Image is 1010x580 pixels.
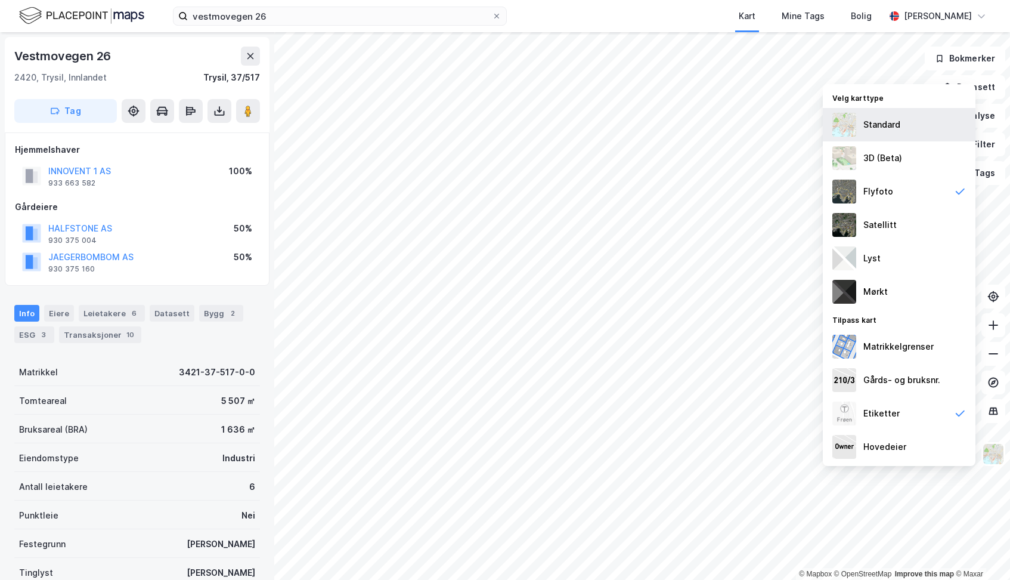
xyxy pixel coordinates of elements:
[832,113,856,137] img: Z
[203,70,260,85] div: Trysil, 37/517
[249,480,255,494] div: 6
[48,236,97,245] div: 930 375 004
[234,250,252,264] div: 50%
[19,394,67,408] div: Tomteareal
[782,9,825,23] div: Mine Tags
[38,329,49,341] div: 3
[863,251,881,266] div: Lyst
[199,305,243,322] div: Bygg
[19,365,58,380] div: Matrikkel
[48,264,95,274] div: 930 375 160
[863,440,906,454] div: Hovedeier
[19,422,88,437] div: Bruksareal (BRA)
[128,307,140,319] div: 6
[739,9,755,23] div: Kart
[832,435,856,459] img: majorOwner.b5e170eddb5c04bfeeff.jpeg
[14,99,117,123] button: Tag
[227,307,238,319] div: 2
[863,285,888,299] div: Mørkt
[950,523,1010,580] iframe: Chat Widget
[948,132,1005,156] button: Filter
[904,9,972,23] div: [PERSON_NAME]
[179,365,255,380] div: 3421-37-517-0-0
[834,570,892,578] a: OpenStreetMap
[241,508,255,523] div: Nei
[863,340,934,354] div: Matrikkelgrenser
[229,164,252,178] div: 100%
[863,373,940,387] div: Gårds- og bruksnr.
[187,566,255,580] div: [PERSON_NAME]
[832,368,856,392] img: cadastreKeys.547ab17ec502f5a4ef2b.jpeg
[44,305,74,322] div: Eiere
[187,537,255,551] div: [PERSON_NAME]
[863,118,900,132] div: Standard
[59,326,141,343] div: Transaksjoner
[932,75,1005,99] button: Datasett
[222,451,255,465] div: Industri
[832,335,856,359] img: cadastreBorders.cfe08de4b5ddd52a10de.jpeg
[14,326,54,343] div: ESG
[19,451,79,465] div: Eiendomstype
[19,537,66,551] div: Festegrunn
[19,566,53,580] div: Tinglyst
[823,308,975,330] div: Tilpass kart
[925,47,1005,70] button: Bokmerker
[950,523,1010,580] div: Kontrollprogram for chat
[234,221,252,236] div: 50%
[48,178,95,188] div: 933 663 582
[823,87,975,108] div: Velg karttype
[79,305,145,322] div: Leietakere
[863,151,902,165] div: 3D (Beta)
[982,443,1005,465] img: Z
[15,200,259,214] div: Gårdeiere
[863,218,897,232] div: Satellitt
[14,305,39,322] div: Info
[832,213,856,237] img: 9k=
[15,143,259,157] div: Hjemmelshaver
[14,70,107,85] div: 2420, Trysil, Innlandet
[851,9,872,23] div: Bolig
[14,47,113,66] div: Vestmovegen 26
[799,570,832,578] a: Mapbox
[150,305,194,322] div: Datasett
[832,280,856,304] img: nCdM7BzjoCAAAAAElFTkSuQmCC
[188,7,492,25] input: Søk på adresse, matrikkel, gårdeiere, leietakere eller personer
[832,246,856,270] img: luj3wr1y2y3+OchiMxRmMxRlscgabnMEmZ7DJGWxyBpucwSZnsMkZbHIGm5zBJmewyRlscgabnMEmZ7DJGWxyBpucwSZnsMkZ...
[832,146,856,170] img: Z
[221,422,255,437] div: 1 636 ㎡
[221,394,255,408] div: 5 507 ㎡
[19,5,144,26] img: logo.f888ab2527a4732fd821a326f86c7f29.svg
[19,508,58,523] div: Punktleie
[863,184,893,199] div: Flyfoto
[832,180,856,203] img: Z
[863,406,900,421] div: Etiketter
[950,161,1005,185] button: Tags
[124,329,137,341] div: 10
[832,402,856,425] img: Z
[19,480,88,494] div: Antall leietakere
[895,570,954,578] a: Improve this map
